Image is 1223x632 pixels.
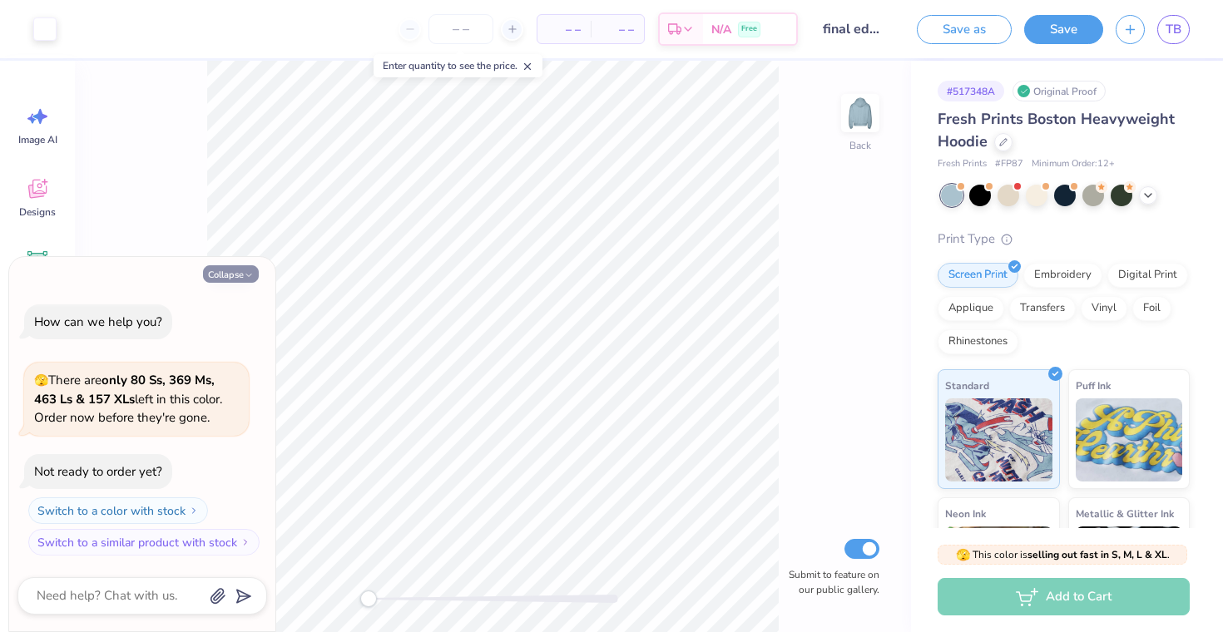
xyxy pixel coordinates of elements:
div: # 517348A [938,81,1004,101]
img: Standard [945,398,1052,481]
a: TB [1157,15,1190,44]
span: Fresh Prints [938,157,987,171]
span: Neon Ink [945,505,986,522]
span: Minimum Order: 12 + [1032,157,1115,171]
span: Puff Ink [1076,377,1111,394]
img: Metallic & Glitter Ink [1076,526,1183,610]
strong: only 80 Ss, 369 Ms, 463 Ls & 157 XLs [34,372,215,407]
span: Fresh Prints Boston Heavyweight Hoodie [938,109,1175,151]
span: – – [547,21,581,38]
button: Save [1024,15,1103,44]
span: 🫣 [34,373,48,388]
span: – – [601,21,634,38]
div: Applique [938,296,1004,321]
div: Enter quantity to see the price. [374,54,542,77]
strong: selling out fast in S, M, L & XL [1027,548,1167,561]
div: Transfers [1009,296,1076,321]
span: Designs [19,205,56,219]
button: Collapse [203,265,259,283]
span: 🫣 [956,547,970,563]
img: Back [844,96,877,130]
div: Back [849,138,871,153]
input: Untitled Design [810,12,892,46]
img: Neon Ink [945,526,1052,610]
input: – – [428,14,493,44]
div: Vinyl [1081,296,1127,321]
span: N/A [711,21,731,38]
div: Foil [1132,296,1171,321]
img: Switch to a similar product with stock [240,537,250,547]
div: Original Proof [1013,81,1106,101]
div: Not ready to order yet? [34,463,162,480]
button: Switch to a color with stock [28,497,208,524]
span: Free [741,23,757,35]
div: Digital Print [1107,263,1188,288]
button: Switch to a similar product with stock [28,529,260,555]
img: Switch to a color with stock [189,506,199,516]
span: There are left in this color. Order now before they're gone. [34,372,222,426]
span: TB [1166,20,1181,39]
div: Rhinestones [938,329,1018,354]
img: Puff Ink [1076,398,1183,481]
div: Accessibility label [360,590,377,607]
span: # FP87 [995,157,1023,171]
span: Metallic & Glitter Ink [1076,505,1174,522]
span: Image AI [18,133,57,146]
div: Print Type [938,230,1190,249]
label: Submit to feature on our public gallery. [780,567,879,597]
div: How can we help you? [34,314,162,330]
span: This color is . [956,547,1170,562]
div: Screen Print [938,263,1018,288]
span: Standard [945,377,989,394]
div: Embroidery [1023,263,1102,288]
button: Save as [917,15,1012,44]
